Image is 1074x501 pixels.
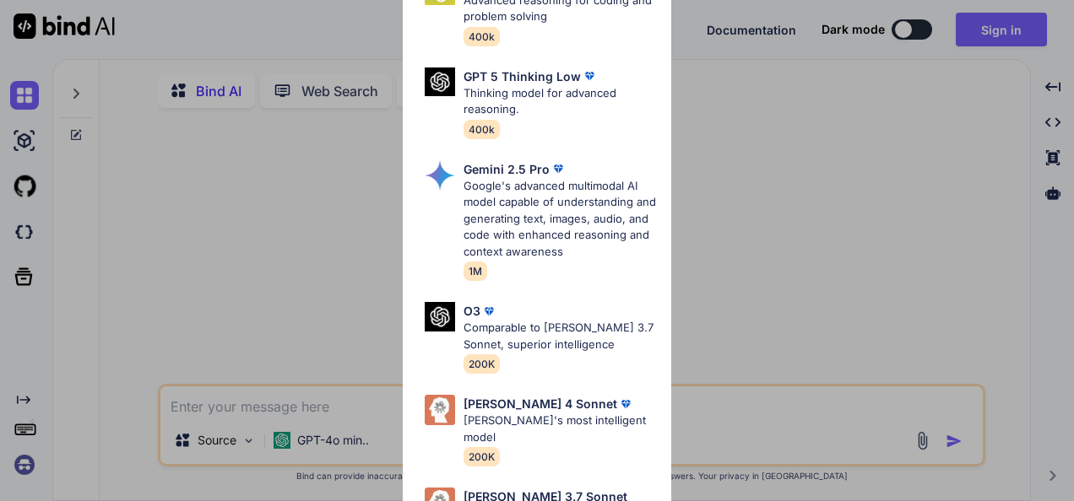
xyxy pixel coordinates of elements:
img: premium [480,303,497,320]
img: premium [550,160,567,177]
img: Pick Models [425,67,455,97]
p: [PERSON_NAME] 4 Sonnet [464,395,617,412]
p: Comparable to [PERSON_NAME] 3.7 Sonnet, superior intelligence [464,320,658,353]
p: Google's advanced multimodal AI model capable of understanding and generating text, images, audio... [464,178,658,261]
p: O3 [464,302,480,320]
span: 200K [464,354,500,374]
span: 1M [464,261,487,281]
p: Gemini 2.5 Pro [464,160,550,178]
p: GPT 5 Thinking Low [464,67,581,85]
img: Pick Models [425,302,455,331]
img: premium [581,67,598,84]
p: [PERSON_NAME]'s most intelligent model [464,412,658,445]
img: premium [617,396,634,412]
p: Thinking model for advanced reasoning. [464,85,658,118]
span: 200K [464,447,500,466]
span: 400k [464,120,500,139]
span: 400k [464,27,500,46]
img: Pick Models [425,395,455,425]
img: Pick Models [425,160,455,191]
